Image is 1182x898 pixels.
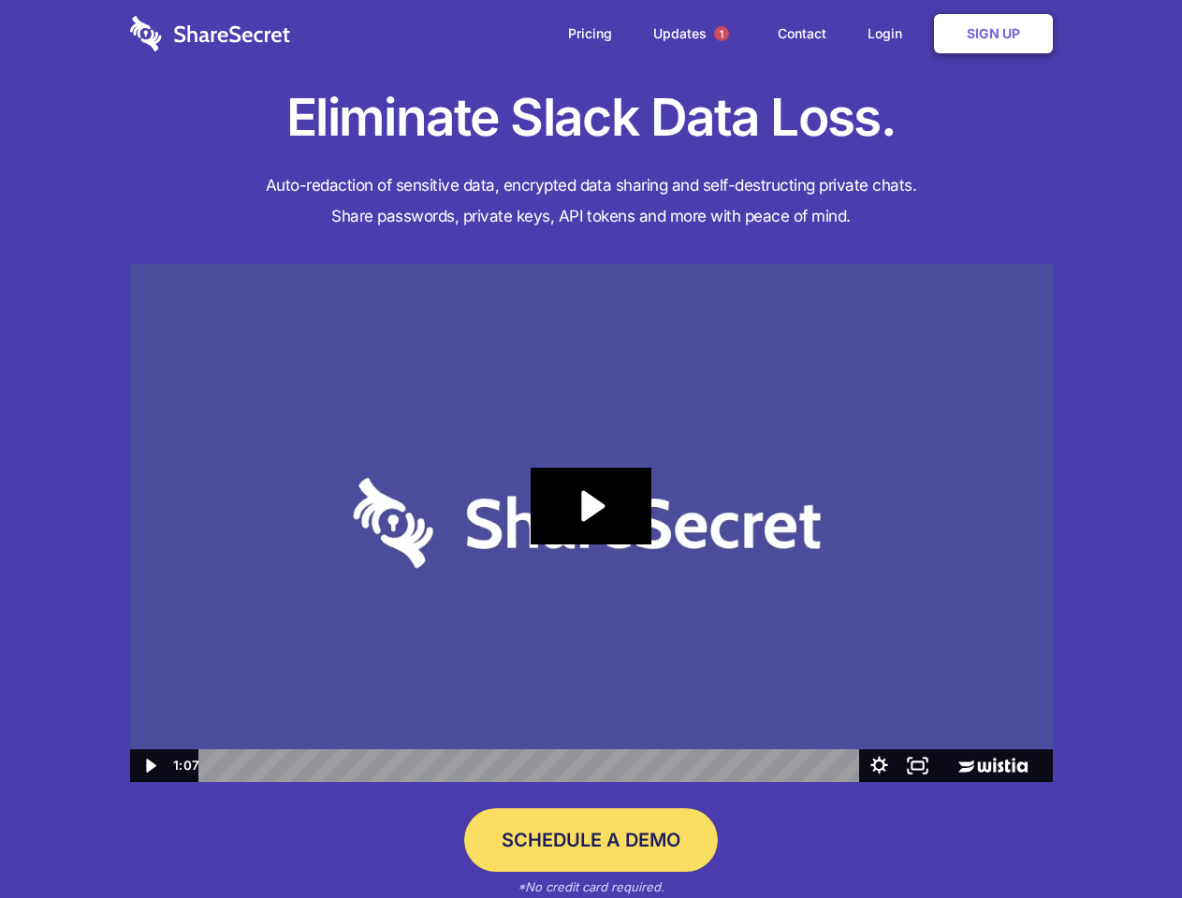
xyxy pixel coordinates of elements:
h4: Auto-redaction of sensitive data, encrypted data sharing and self-destructing private chats. Shar... [130,170,1053,232]
a: Login [849,5,930,63]
img: logo-wordmark-white-trans-d4663122ce5f474addd5e946df7df03e33cb6a1c49d2221995e7729f52c070b2.svg [130,16,290,51]
h1: Eliminate Slack Data Loss. [130,84,1053,152]
a: Contact [759,5,845,63]
button: Play Video [130,749,168,782]
img: Sharesecret [130,264,1053,783]
a: Pricing [549,5,631,63]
